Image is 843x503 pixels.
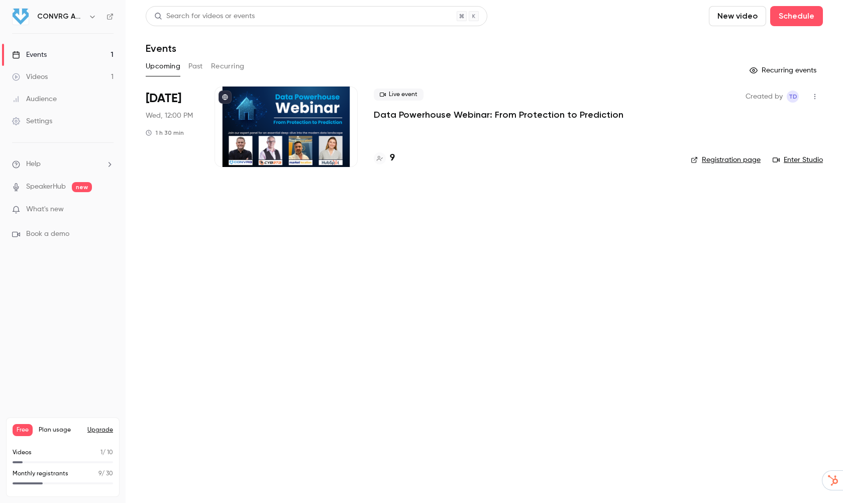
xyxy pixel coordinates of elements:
span: [DATE] [146,91,181,107]
span: What's new [26,204,64,215]
div: 1 h 30 min [146,129,184,137]
h4: 9 [390,151,395,165]
h6: CONVRG Agency [37,12,84,22]
button: New video [709,6,766,26]
span: Plan usage [39,426,81,434]
p: / 10 [100,448,113,457]
p: Videos [13,448,32,457]
p: Monthly registrants [13,469,68,478]
button: Past [188,58,203,74]
div: Settings [12,116,52,126]
span: Help [26,159,41,170]
span: 1 [100,450,102,456]
a: Registration page [691,155,761,165]
button: Schedule [770,6,823,26]
li: help-dropdown-opener [12,159,114,170]
a: Enter Studio [773,155,823,165]
img: CONVRG Agency [13,9,29,25]
span: Free [13,424,33,436]
button: Upgrade [87,426,113,434]
span: TD [789,91,797,103]
h1: Events [146,42,176,54]
span: Tony Dowling [787,91,799,103]
div: Audience [12,94,57,104]
span: 9 [98,471,101,477]
div: Search for videos or events [154,11,255,22]
div: Sep 24 Wed, 12:00 PM (Europe/London) [146,87,198,167]
span: Live event [374,89,424,101]
span: Book a demo [26,229,69,239]
div: Events [12,50,47,60]
a: Data Powerhouse Webinar: From Protection to Prediction [374,109,623,121]
p: / 30 [98,469,113,478]
a: SpeakerHub [26,182,66,192]
span: new [72,182,92,192]
div: Videos [12,72,48,82]
a: 9 [374,151,395,165]
span: Created by [746,91,783,103]
button: Recurring [211,58,245,74]
button: Recurring events [745,62,823,78]
span: Wed, 12:00 PM [146,111,193,121]
button: Upcoming [146,58,180,74]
